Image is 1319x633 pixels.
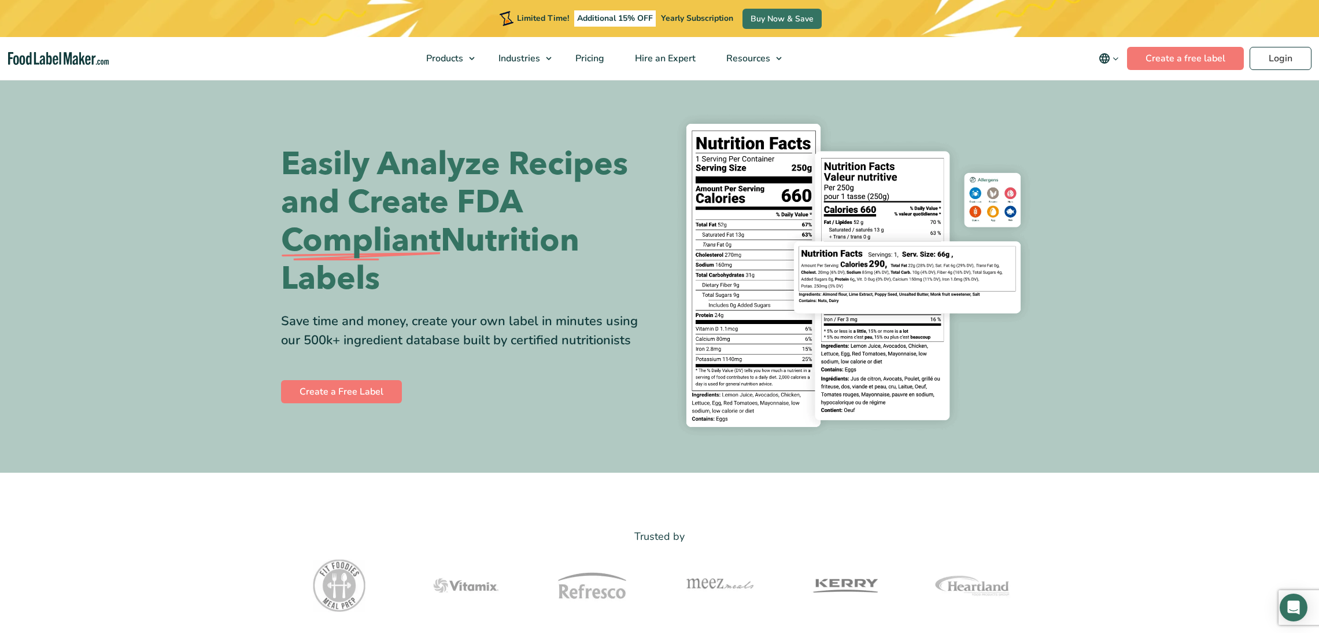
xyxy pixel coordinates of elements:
span: Resources [723,52,771,65]
a: Hire an Expert [620,37,708,80]
a: Buy Now & Save [742,9,822,29]
span: Products [423,52,464,65]
a: Products [411,37,481,80]
a: Create a free label [1127,47,1244,70]
span: Yearly Subscription [661,13,733,24]
a: Industries [483,37,557,80]
span: Industries [495,52,541,65]
div: Open Intercom Messenger [1280,594,1307,621]
span: Compliant [281,222,441,260]
a: Resources [711,37,788,80]
div: Save time and money, create your own label in minutes using our 500k+ ingredient database built b... [281,312,651,350]
span: Additional 15% OFF [574,10,656,27]
span: Limited Time! [517,13,569,24]
a: Create a Free Label [281,380,402,403]
span: Hire an Expert [631,52,697,65]
a: Login [1250,47,1311,70]
p: Trusted by [281,528,1039,545]
span: Pricing [572,52,605,65]
h1: Easily Analyze Recipes and Create FDA Nutrition Labels [281,145,651,298]
a: Pricing [560,37,617,80]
